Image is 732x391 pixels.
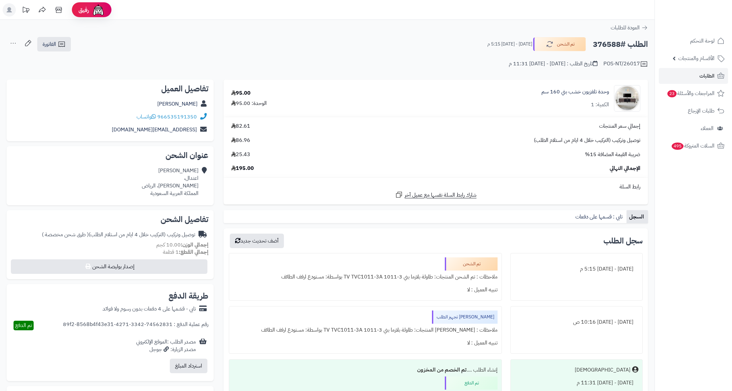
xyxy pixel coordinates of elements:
[136,338,196,353] div: مصدر الطلب :الموقع الإلكتروني
[231,100,267,107] div: الوحدة: 95.00
[179,248,208,256] strong: إجمالي القطع:
[231,122,250,130] span: 82.61
[12,85,208,93] h2: تفاصيل العميل
[610,165,640,172] span: الإجمالي النهائي
[231,137,250,144] span: 86.96
[573,210,626,223] a: تابي : قسمها على دفعات
[659,68,728,84] a: الطلبات
[163,248,208,256] small: 1 قطعة
[168,292,208,300] h2: طريقة الدفع
[103,305,196,313] div: تابي - قسّمها على 4 دفعات بدون رسوم ولا فوائد
[417,366,467,374] b: تم الخصم من المخزون
[659,120,728,136] a: العملاء
[671,143,684,150] span: 495
[690,36,715,46] span: لوحة التحكم
[678,54,715,63] span: الأقسام والمنتجات
[170,359,207,373] button: استرداد المبلغ
[17,3,34,18] a: تحديثات المنصة
[659,85,728,101] a: المراجعات والأسئلة23
[585,151,640,158] span: ضريبة القيمة المضافة 15%
[231,151,250,158] span: 25.43
[432,310,498,324] div: [PERSON_NAME] تجهيز الطلب
[541,88,609,96] a: وحدة تلفزيون خشب بني 160 سم
[78,6,89,14] span: رفيق
[667,89,715,98] span: المراجعات والأسئلة
[233,364,498,376] div: إنشاء الطلب ....
[42,231,195,239] div: توصيل وتركيب (التركيب خلال 4 ايام من استلام الطلب)
[599,122,640,130] span: إجمالي سعر المنتجات
[231,89,251,97] div: 95.00
[11,259,207,274] button: إصدار بوليصة الشحن
[405,191,476,199] span: شارك رابط السلة نفسها مع عميل آخر
[137,113,156,121] a: واتساب
[112,126,197,134] a: [EMAIL_ADDRESS][DOMAIN_NAME]
[611,24,648,32] a: العودة للطلبات
[445,376,498,390] div: تم الدفع
[687,14,726,27] img: logo-2.png
[671,141,715,150] span: السلات المتروكة
[12,151,208,159] h2: عنوان الشحن
[614,85,640,112] img: 1750491430-220601011445-90x90.jpg
[445,257,498,271] div: تم الشحن
[701,124,714,133] span: العملاء
[395,191,476,199] a: شارك رابط السلة نفسها مع عميل آخر
[487,41,532,48] small: [DATE] - [DATE] 5:15 م
[157,100,198,108] a: [PERSON_NAME]
[611,24,640,32] span: العودة للطلبات
[92,3,105,16] img: ai-face.png
[157,113,197,121] a: 966535191350
[156,241,208,249] small: 10.00 كجم
[659,103,728,119] a: طلبات الإرجاع
[142,167,198,197] div: [PERSON_NAME] اعتدال، [PERSON_NAME]، الرياض المملكة العربية السعودية
[63,321,208,330] div: رقم عملية الدفع : 74562831-3342-4271-89f2-8568b4f43e31
[43,40,56,48] span: الفاتورة
[515,263,638,276] div: [DATE] - [DATE] 5:15 م
[233,324,498,337] div: ملاحظات : [PERSON_NAME] المنتجات: طاولة بلازما بني 3-1011 TV TVC1011-3A بواسطة: مستودع ارفف الطائف
[659,138,728,154] a: السلات المتروكة495
[37,37,71,51] a: الفاتورة
[233,271,498,283] div: ملاحظات : تم الشحن المنتجات: طاولة بلازما بني 3-1011 TV TVC1011-3A بواسطة: مستودع ارفف الطائف
[515,376,638,389] div: [DATE] - [DATE] 11:31 م
[515,316,638,329] div: [DATE] - [DATE] 10:16 ص
[575,366,630,374] div: [DEMOGRAPHIC_DATA]
[42,231,89,239] span: ( طرق شحن مخصصة )
[603,237,643,245] h3: سجل الطلب
[534,137,640,144] span: توصيل وتركيب (التركيب خلال 4 ايام من استلام الطلب)
[699,71,715,81] span: الطلبات
[12,215,208,223] h2: تفاصيل الشحن
[233,337,498,349] div: تنبيه العميل : لا
[626,210,648,223] a: السجل
[533,37,586,51] button: تم الشحن
[233,283,498,296] div: تنبيه العميل : لا
[659,33,728,49] a: لوحة التحكم
[688,106,715,115] span: طلبات الإرجاع
[593,38,648,51] h2: الطلب #376588
[667,90,677,98] span: 23
[231,165,254,172] span: 195.00
[591,101,609,109] div: الكمية: 1
[136,346,196,353] div: مصدر الزيارة: جوجل
[181,241,208,249] strong: إجمالي الوزن:
[603,60,648,68] div: POS-NT/26017
[509,60,597,68] div: تاريخ الطلب : [DATE] - [DATE] 11:31 م
[230,234,284,248] button: أضف تحديث جديد
[226,183,645,191] div: رابط السلة
[15,321,32,329] span: تم الدفع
